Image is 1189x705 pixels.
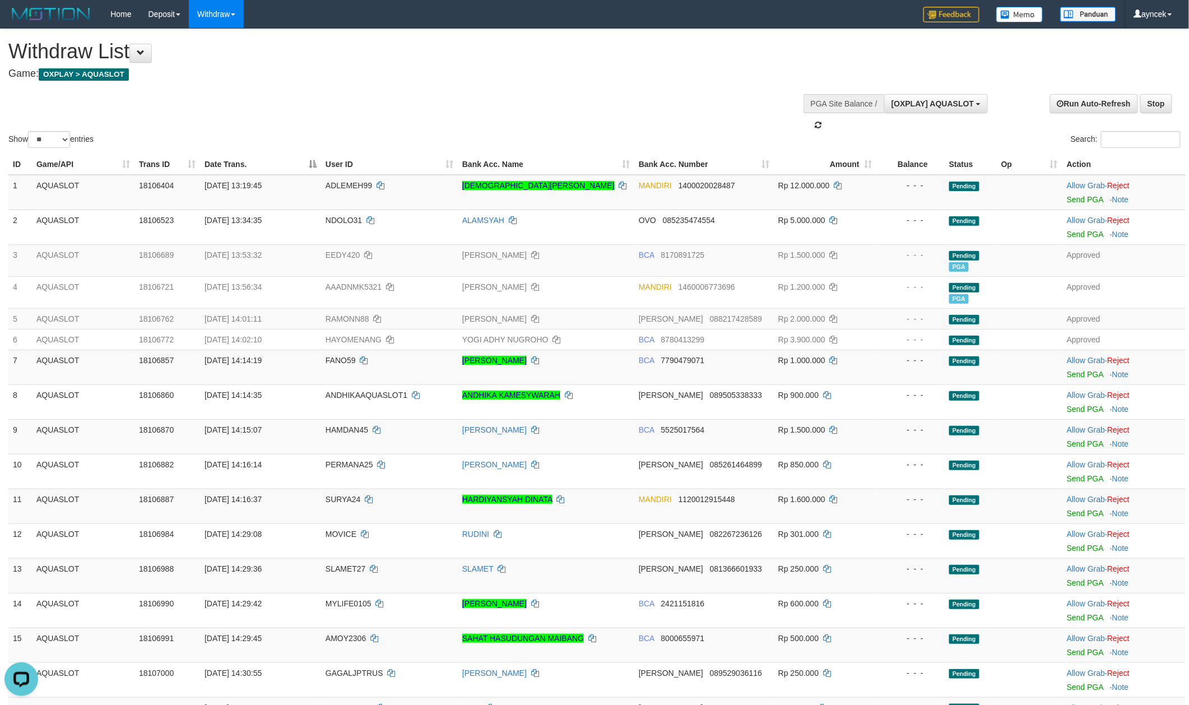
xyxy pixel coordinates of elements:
[1112,474,1129,483] a: Note
[1062,308,1186,329] td: Approved
[462,181,615,190] a: [DEMOGRAPHIC_DATA][PERSON_NAME]
[32,454,134,489] td: AQUASLOT
[1067,669,1107,678] span: ·
[205,669,262,678] span: [DATE] 14:30:55
[8,131,94,148] label: Show entries
[1107,425,1130,434] a: Reject
[661,356,705,365] span: Copy 7790479071 to clipboard
[1067,216,1107,225] span: ·
[778,634,819,643] span: Rp 500.000
[778,495,825,504] span: Rp 1.600.000
[949,461,979,470] span: Pending
[8,6,94,22] img: MOTION_logo.png
[462,335,549,344] a: YOGI ADHY NUGROHO
[8,210,32,244] td: 2
[1067,530,1107,539] span: ·
[639,425,654,434] span: BCA
[32,154,134,175] th: Game/API: activate to sort column ascending
[1107,634,1130,643] a: Reject
[8,523,32,558] td: 12
[458,154,634,175] th: Bank Acc. Name: activate to sort column ascending
[778,460,819,469] span: Rp 850.000
[32,662,134,697] td: AQUASLOT
[639,356,654,365] span: BCA
[661,634,705,643] span: Copy 8000655971 to clipboard
[8,276,32,308] td: 4
[205,530,262,539] span: [DATE] 14:29:08
[1062,628,1186,662] td: ·
[32,175,134,210] td: AQUASLOT
[1112,439,1129,448] a: Note
[1067,564,1107,573] span: ·
[205,356,262,365] span: [DATE] 14:14:19
[639,669,703,678] span: [PERSON_NAME]
[462,391,560,400] a: ANDHIKA KAMESYWARAH
[778,251,825,259] span: Rp 1.500.000
[32,276,134,308] td: AQUASLOT
[8,68,782,80] h4: Game:
[679,495,735,504] span: Copy 1120012915448 to clipboard
[639,181,672,190] span: MANDIRI
[1067,391,1105,400] a: Allow Grab
[462,564,494,573] a: SLAMET
[949,391,979,401] span: Pending
[139,282,174,291] span: 18106721
[639,530,703,539] span: [PERSON_NAME]
[1062,276,1186,308] td: Approved
[32,244,134,276] td: AQUASLOT
[949,426,979,435] span: Pending
[949,336,979,345] span: Pending
[1112,230,1129,239] a: Note
[1067,230,1103,239] a: Send PGA
[1107,599,1130,608] a: Reject
[134,154,200,175] th: Trans ID: activate to sort column ascending
[1112,578,1129,587] a: Note
[778,181,830,190] span: Rp 12.000.000
[32,523,134,558] td: AQUASLOT
[710,460,762,469] span: Copy 085261464899 to clipboard
[8,454,32,489] td: 10
[639,599,654,608] span: BCA
[8,154,32,175] th: ID
[326,314,369,323] span: RAMONN88
[139,530,174,539] span: 18106984
[949,216,979,226] span: Pending
[32,558,134,593] td: AQUASLOT
[881,633,940,644] div: - - -
[949,294,969,304] span: Marked by ayncek2
[139,251,174,259] span: 18106689
[1107,564,1130,573] a: Reject
[1067,669,1105,678] a: Allow Grab
[1067,683,1103,692] a: Send PGA
[997,154,1062,175] th: Op: activate to sort column ascending
[778,599,819,608] span: Rp 600.000
[1112,648,1129,657] a: Note
[1067,578,1103,587] a: Send PGA
[8,593,32,628] td: 14
[1101,131,1181,148] input: Search:
[1112,683,1129,692] a: Note
[1067,356,1105,365] a: Allow Grab
[326,251,360,259] span: EEDY420
[881,249,940,261] div: - - -
[205,251,262,259] span: [DATE] 13:53:32
[945,154,997,175] th: Status
[139,460,174,469] span: 18106882
[949,565,979,574] span: Pending
[949,495,979,505] span: Pending
[663,216,715,225] span: Copy 085235474554 to clipboard
[326,669,383,678] span: GAGALJPTRUS
[1062,384,1186,419] td: ·
[8,558,32,593] td: 13
[205,460,262,469] span: [DATE] 14:16:14
[4,4,38,38] button: Open LiveChat chat widget
[661,335,705,344] span: Copy 8780413299 to clipboard
[949,634,979,644] span: Pending
[32,419,134,454] td: AQUASLOT
[949,315,979,324] span: Pending
[32,384,134,419] td: AQUASLOT
[639,634,654,643] span: BCA
[1107,669,1130,678] a: Reject
[205,634,262,643] span: [DATE] 14:29:45
[639,495,672,504] span: MANDIRI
